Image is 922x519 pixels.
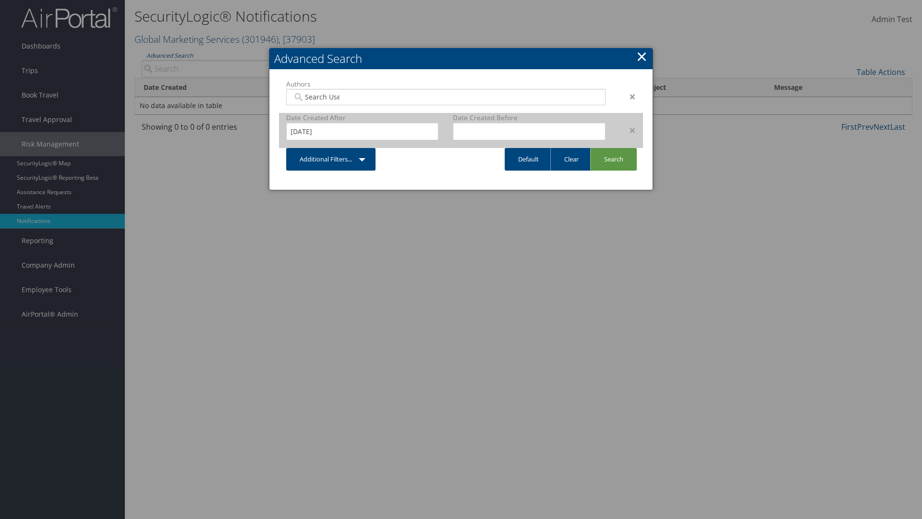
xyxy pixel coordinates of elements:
input: Search Users [292,92,346,102]
a: Clear [550,148,592,171]
a: Default [505,148,552,171]
a: Close [636,47,647,66]
div: × [613,91,643,102]
label: Date Created After [286,113,438,123]
label: Authors [286,79,606,89]
a: Search [590,148,637,171]
div: × [613,124,643,136]
a: Additional Filters... [286,148,376,171]
label: Date Created Before [453,113,605,123]
h2: Advanced Search [269,48,653,69]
